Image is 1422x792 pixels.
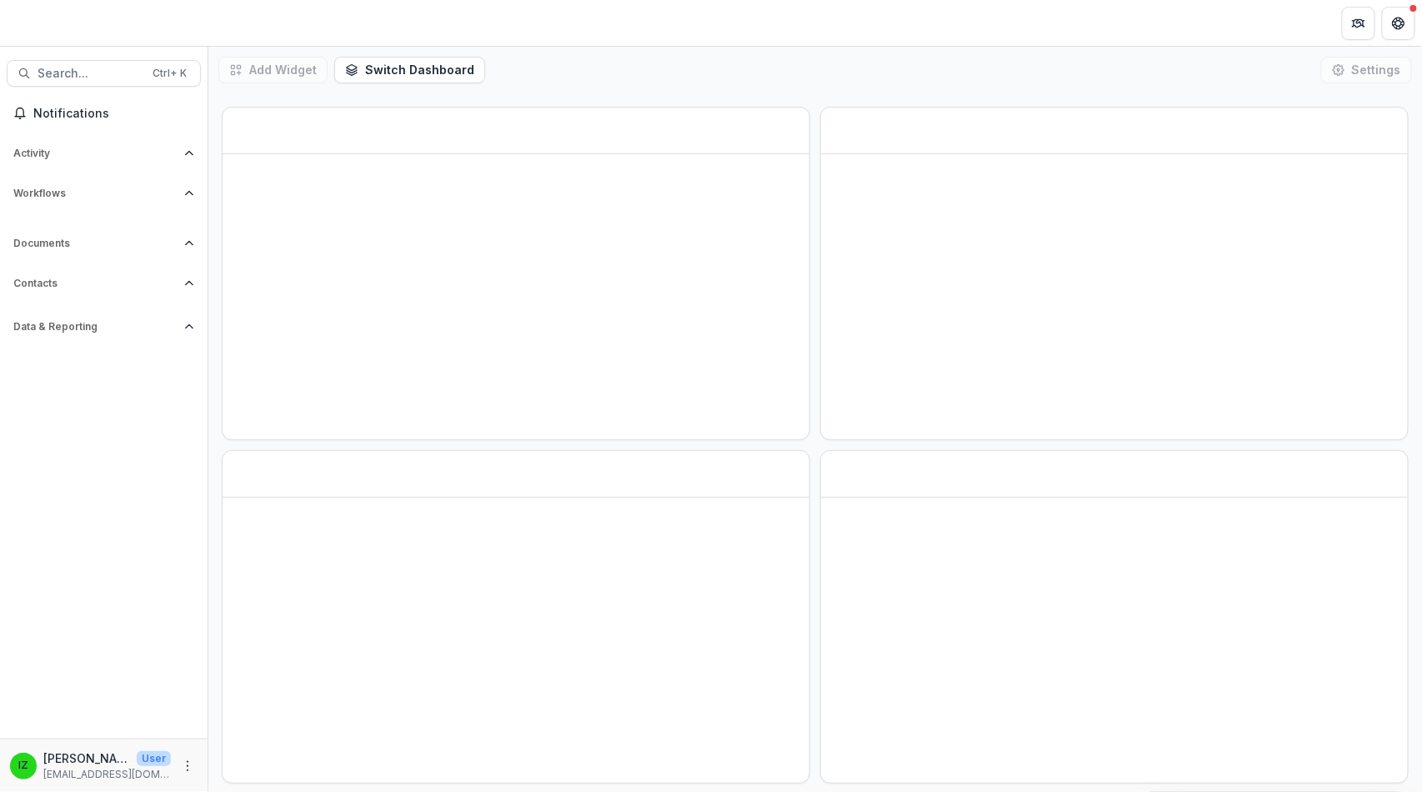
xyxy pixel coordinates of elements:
[1342,7,1375,40] button: Partners
[13,321,178,333] span: Data & Reporting
[13,238,178,249] span: Documents
[18,760,28,771] div: Igor Zevelev
[1321,57,1412,83] button: Settings
[178,756,198,776] button: More
[7,180,201,207] button: Open Workflows
[1382,7,1415,40] button: Get Help
[149,64,190,83] div: Ctrl + K
[7,313,201,340] button: Open Data & Reporting
[334,57,485,83] button: Switch Dashboard
[137,751,171,766] p: User
[7,230,201,257] button: Open Documents
[215,11,286,35] nav: breadcrumb
[7,140,201,167] button: Open Activity
[43,767,171,782] p: [EMAIL_ADDRESS][DOMAIN_NAME]
[43,749,130,767] p: [PERSON_NAME]
[38,67,143,81] span: Search...
[13,188,178,199] span: Workflows
[7,270,201,297] button: Open Contacts
[13,278,178,289] span: Contacts
[218,57,328,83] button: Add Widget
[7,60,201,87] button: Search...
[33,107,194,121] span: Notifications
[13,148,178,159] span: Activity
[7,100,201,127] button: Notifications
